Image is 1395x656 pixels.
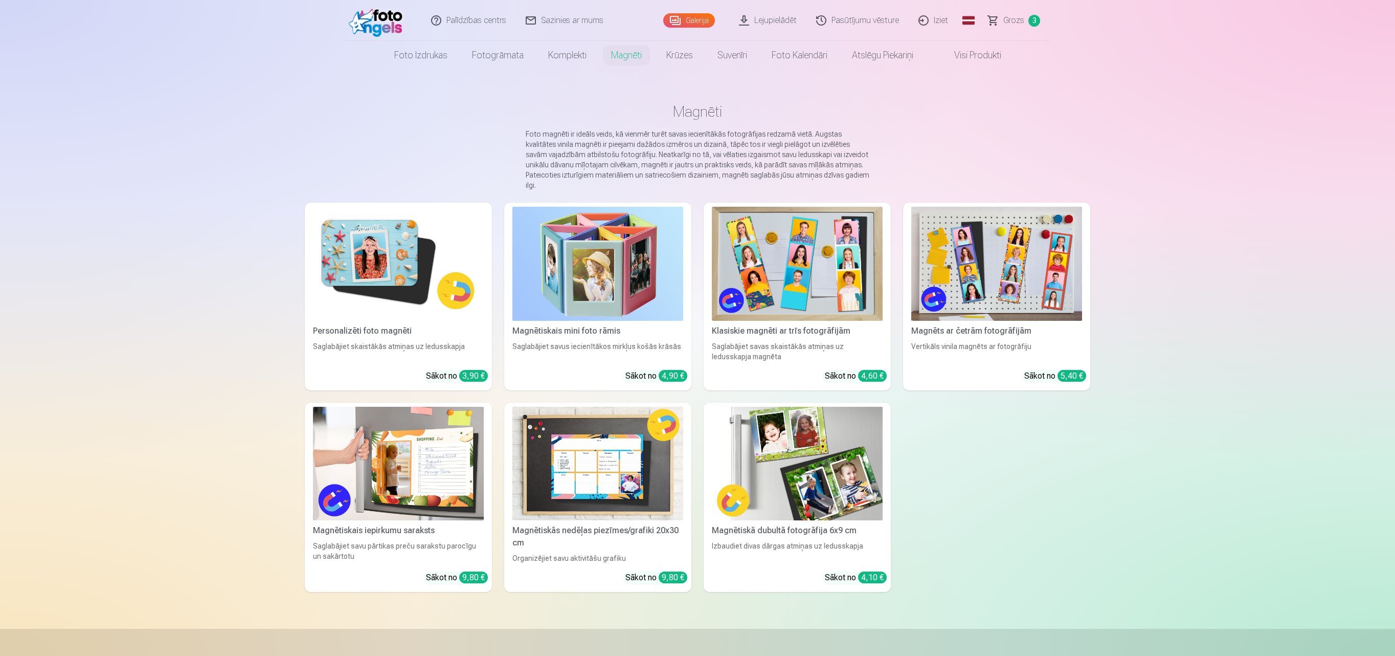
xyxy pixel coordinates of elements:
a: Galerija [663,13,715,28]
img: Magnētiskā dubultā fotogrāfija 6x9 cm [712,407,883,521]
div: Izbaudiet divas dārgas atmiņas uz ledusskapja [708,541,887,563]
div: Magnēts ar četrām fotogrāfijām [907,325,1086,337]
a: Krūzes [654,41,705,70]
div: 3,90 € [459,370,488,382]
img: Magnētiskais mini foto rāmis [512,207,683,321]
div: 4,90 € [659,370,687,382]
a: Magnētiskais iepirkumu sarakstsMagnētiskais iepirkumu sarakstsSaglabājiet savu pārtikas preču sar... [305,403,492,593]
a: Fotogrāmata [460,41,536,70]
div: Saglabājiet savas skaistākās atmiņas uz ledusskapja magnēta [708,341,887,362]
div: Sākot no [625,370,687,382]
a: Magnēts ar četrām fotogrāfijāmMagnēts ar četrām fotogrāfijāmVertikāls vinila magnēts ar fotogrāfi... [903,203,1090,390]
a: Personalizēti foto magnētiPersonalizēti foto magnētiSaglabājiet skaistākās atmiņas uz ledusskapja... [305,203,492,390]
div: Sākot no [825,572,887,584]
a: Foto kalendāri [759,41,840,70]
span: 3 [1028,15,1040,27]
div: Saglabājiet savu pārtikas preču sarakstu parocīgu un sakārtotu [309,541,488,563]
p: Foto magnēti ir ideāls veids, kā vienmēr turēt savas iecienītākās fotogrāfijas redzamā vietā. Aug... [526,129,869,190]
div: Sākot no [426,370,488,382]
div: Magnētiskās nedēļas piezīmes/grafiki 20x30 cm [508,524,687,549]
img: /fa1 [349,4,408,37]
div: Personalizēti foto magnēti [309,325,488,337]
a: Magnēti [599,41,654,70]
div: Magnētiskais iepirkumu saraksts [309,524,488,537]
span: Grozs [1003,14,1024,27]
div: Sākot no [825,370,887,382]
div: Vertikāls vinila magnēts ar fotogrāfiju [907,341,1086,362]
a: Atslēgu piekariņi [840,41,926,70]
a: Magnētiskās nedēļas piezīmes/grafiki 20x30 cmMagnētiskās nedēļas piezīmes/grafiki 20x30 cmOrganiz... [504,403,691,593]
div: Magnētiskais mini foto rāmis [508,325,687,337]
div: 9,80 € [459,572,488,583]
a: Klasiskie magnēti ar trīs fotogrāfijāmKlasiskie magnēti ar trīs fotogrāfijāmSaglabājiet savas ska... [704,203,891,390]
a: Suvenīri [705,41,759,70]
div: Sākot no [1024,370,1086,382]
img: Magnēts ar četrām fotogrāfijām [911,207,1082,321]
h1: Magnēti [313,102,1082,121]
a: Foto izdrukas [382,41,460,70]
div: 4,10 € [858,572,887,583]
img: Magnētiskais iepirkumu saraksts [313,407,484,521]
div: Klasiskie magnēti ar trīs fotogrāfijām [708,325,887,337]
a: Magnētiskā dubultā fotogrāfija 6x9 cmMagnētiskā dubultā fotogrāfija 6x9 cmIzbaudiet divas dārgas ... [704,403,891,593]
div: 5,40 € [1057,370,1086,382]
a: Komplekti [536,41,599,70]
div: Sākot no [625,572,687,584]
div: Magnētiskā dubultā fotogrāfija 6x9 cm [708,524,887,537]
div: Saglabājiet skaistākās atmiņas uz ledusskapja [309,341,488,362]
img: Magnētiskās nedēļas piezīmes/grafiki 20x30 cm [512,407,683,521]
img: Personalizēti foto magnēti [313,207,484,321]
div: Organizējiet savu aktivitāšu grafiku [508,553,687,563]
div: Sākot no [426,572,488,584]
div: 9,80 € [659,572,687,583]
a: Magnētiskais mini foto rāmisMagnētiskais mini foto rāmisSaglabājiet savus iecienītākos mirkļus ko... [504,203,691,390]
img: Klasiskie magnēti ar trīs fotogrāfijām [712,207,883,321]
a: Visi produkti [926,41,1014,70]
div: 4,60 € [858,370,887,382]
div: Saglabājiet savus iecienītākos mirkļus košās krāsās [508,341,687,362]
